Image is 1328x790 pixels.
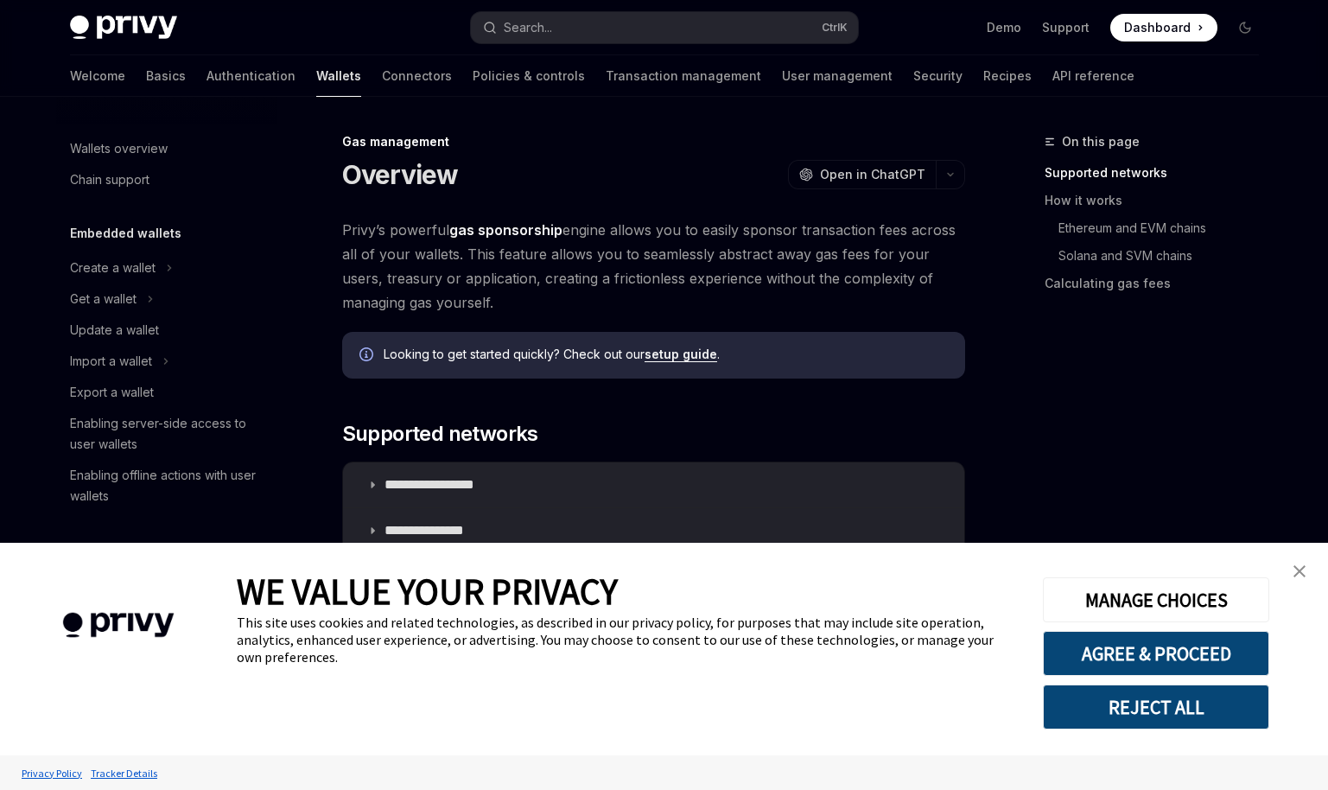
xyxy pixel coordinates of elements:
[342,420,538,448] span: Supported networks
[56,133,277,164] a: Wallets overview
[56,315,277,346] a: Update a wallet
[70,258,156,278] div: Create a wallet
[983,55,1032,97] a: Recipes
[70,351,152,372] div: Import a wallet
[1045,270,1273,297] a: Calculating gas fees
[70,55,125,97] a: Welcome
[1282,554,1317,589] a: close banner
[56,346,277,377] button: Toggle Import a wallet section
[70,169,149,190] div: Chain support
[342,133,965,150] div: Gas management
[645,347,717,362] a: setup guide
[56,252,277,284] button: Toggle Create a wallet section
[70,382,154,403] div: Export a wallet
[70,413,267,455] div: Enabling server-side access to user wallets
[70,539,152,560] h5: Using wallets
[56,164,277,195] a: Chain support
[606,55,761,97] a: Transaction management
[1124,19,1191,36] span: Dashboard
[70,320,159,341] div: Update a wallet
[86,758,162,788] a: Tracker Details
[384,346,948,363] span: Looking to get started quickly? Check out our .
[359,347,377,365] svg: Info
[237,614,1017,666] div: This site uses cookies and related technologies, as described in our privacy policy, for purposes...
[1045,242,1273,270] a: Solana and SVM chains
[822,21,848,35] span: Ctrl K
[449,221,562,239] strong: gas sponsorship
[1043,577,1269,622] button: MANAGE CHOICES
[1043,685,1269,729] button: REJECT ALL
[70,289,137,309] div: Get a wallet
[1052,55,1134,97] a: API reference
[17,758,86,788] a: Privacy Policy
[70,16,177,40] img: dark logo
[471,12,858,43] button: Open search
[1042,19,1090,36] a: Support
[70,223,181,244] h5: Embedded wallets
[1045,187,1273,214] a: How it works
[56,460,277,512] a: Enabling offline actions with user wallets
[987,19,1021,36] a: Demo
[1043,631,1269,676] button: AGREE & PROCEED
[342,218,965,315] span: Privy’s powerful engine allows you to easily sponsor transaction fees across all of your wallets....
[1045,214,1273,242] a: Ethereum and EVM chains
[1110,14,1217,41] a: Dashboard
[782,55,893,97] a: User management
[207,55,295,97] a: Authentication
[1062,131,1140,152] span: On this page
[70,138,168,159] div: Wallets overview
[473,55,585,97] a: Policies & controls
[1045,159,1273,187] a: Supported networks
[70,465,267,506] div: Enabling offline actions with user wallets
[26,588,211,663] img: company logo
[1231,14,1259,41] button: Toggle dark mode
[56,408,277,460] a: Enabling server-side access to user wallets
[382,55,452,97] a: Connectors
[342,159,459,190] h1: Overview
[237,569,618,614] span: WE VALUE YOUR PRIVACY
[146,55,186,97] a: Basics
[56,284,277,315] button: Toggle Get a wallet section
[316,55,361,97] a: Wallets
[913,55,963,97] a: Security
[504,17,552,38] div: Search...
[56,377,277,408] a: Export a wallet
[788,160,936,189] button: Open in ChatGPT
[820,166,925,183] span: Open in ChatGPT
[1293,565,1306,577] img: close banner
